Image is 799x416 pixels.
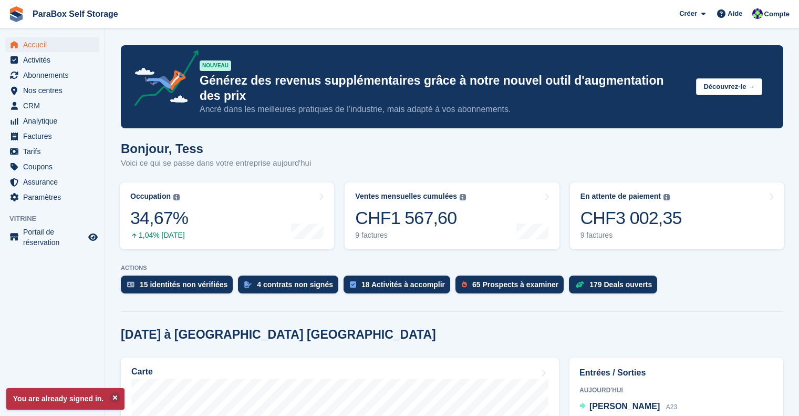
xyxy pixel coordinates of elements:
h2: Entrées / Sorties [579,367,773,379]
div: CHF1 567,60 [355,207,466,229]
a: menu [5,144,99,159]
a: menu [5,190,99,205]
span: Assurance [23,175,86,189]
span: Analytique [23,114,86,128]
img: icon-info-grey-7440780725fd019a000dd9b08b2336e03edf1995a4989e88bcd33f0948082b44.svg [663,194,670,200]
div: En attente de paiement [580,192,661,201]
a: En attente de paiement CHF3 002,35 9 factures [570,182,784,249]
span: Paramètres [23,190,86,205]
span: Vitrine [9,214,105,224]
div: 18 Activités à accomplir [361,280,445,289]
img: icon-info-grey-7440780725fd019a000dd9b08b2336e03edf1995a4989e88bcd33f0948082b44.svg [460,194,466,200]
div: CHF3 002,35 [580,207,682,229]
a: Ventes mensuelles cumulées CHF1 567,60 9 factures [345,182,559,249]
div: Aujourd'hui [579,385,773,395]
a: menu [5,114,99,128]
span: Coupons [23,159,86,174]
span: CRM [23,98,86,113]
a: Boutique d'aperçu [87,231,99,243]
img: stora-icon-8386f47178a22dfd0bd8f6a31ec36ba5ce8667c1dd55bd0f319d3a0aa187defe.svg [8,6,24,22]
span: Abonnements [23,68,86,83]
h1: Bonjour, Tess [121,141,311,156]
div: 34,67% [130,207,188,229]
a: 4 contrats non signés [238,276,344,299]
img: prospect-51fa495bee0391a8d652442698ab0144808aea92771e9ea1ae160a38d050c398.svg [462,281,467,288]
a: 15 identités non vérifiées [121,276,238,299]
span: Factures [23,129,86,144]
div: 4 contrats non signés [257,280,333,289]
a: 18 Activités à accomplir [344,276,455,299]
span: Tarifs [23,144,86,159]
img: price-adjustments-announcement-icon-8257ccfd72463d97f412b2fc003d46551f7dbcb40ab6d574587a9cd5c0d94... [126,50,199,110]
img: verify_identity-adf6edd0f0f0b5bbfe63781bf79b02c33cf7c696d77639b501bdc392416b5a36.svg [127,281,134,288]
a: menu [5,129,99,144]
span: Créer [679,8,697,19]
h2: Carte [131,367,153,377]
a: menu [5,227,99,248]
div: NOUVEAU [200,60,231,71]
img: Tess Bédat [752,8,763,19]
img: icon-info-grey-7440780725fd019a000dd9b08b2336e03edf1995a4989e88bcd33f0948082b44.svg [173,194,180,200]
a: menu [5,37,99,52]
span: Aide [728,8,742,19]
div: 15 identités non vérifiées [140,280,227,289]
img: deal-1b604bf984904fb50ccaf53a9ad4b4a5d6e5aea283cecdc64d6e3604feb123c2.svg [575,281,584,288]
a: menu [5,68,99,83]
button: Découvrez-le → [696,78,762,96]
a: menu [5,53,99,67]
span: Compte [764,9,790,19]
a: menu [5,98,99,113]
span: Accueil [23,37,86,52]
span: A23 [666,403,677,411]
p: ACTIONS [121,265,783,271]
span: Nos centres [23,83,86,98]
a: Occupation 34,67% 1,04% [DATE] [120,182,334,249]
p: Ancré dans les meilleures pratiques de l’industrie, mais adapté à vos abonnements. [200,104,688,115]
div: Occupation [130,192,171,201]
p: Voici ce qui se passe dans votre entreprise aujourd'hui [121,157,311,169]
p: You are already signed in. [6,388,124,410]
a: menu [5,175,99,189]
div: Ventes mensuelles cumulées [355,192,457,201]
span: Activités [23,53,86,67]
div: 1,04% [DATE] [130,231,188,240]
span: [PERSON_NAME] [589,402,660,411]
a: ParaBox Self Storage [28,5,122,23]
img: task-75834270c22a3079a89374b754ae025e5fb1db73e45f91037f5363f120a921f8.svg [350,281,356,288]
div: 65 Prospects à examiner [472,280,558,289]
a: 179 Deals ouverts [569,276,662,299]
a: menu [5,83,99,98]
a: [PERSON_NAME] A23 [579,400,677,414]
h2: [DATE] à [GEOGRAPHIC_DATA] [GEOGRAPHIC_DATA] [121,328,436,342]
div: 9 factures [355,231,466,240]
div: 179 Deals ouverts [589,280,652,289]
a: 65 Prospects à examiner [455,276,569,299]
a: menu [5,159,99,174]
p: Générez des revenus supplémentaires grâce à notre nouvel outil d'augmentation des prix [200,73,688,104]
span: Portail de réservation [23,227,86,248]
div: 9 factures [580,231,682,240]
img: contract_signature_icon-13c848040528278c33f63329250d36e43548de30e8caae1d1a13099fd9432cc5.svg [244,281,252,288]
